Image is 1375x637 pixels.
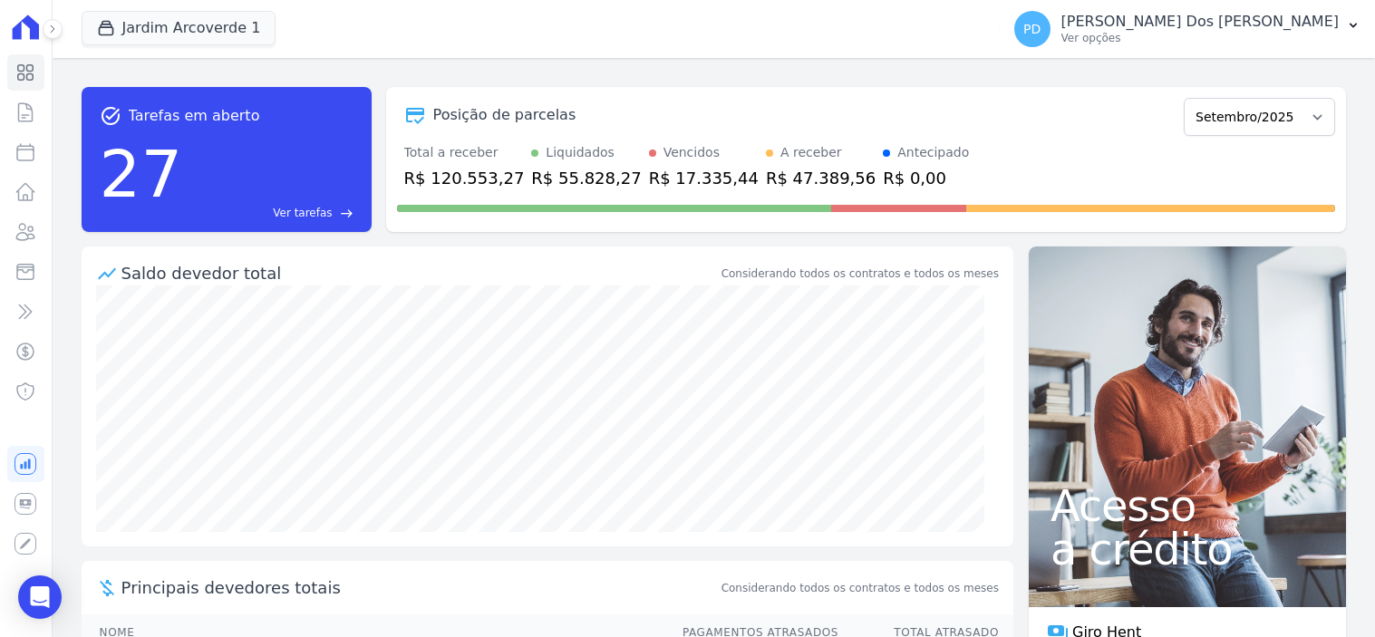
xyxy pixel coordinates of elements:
div: R$ 47.389,56 [766,166,876,190]
div: Posição de parcelas [433,104,576,126]
button: PD [PERSON_NAME] Dos [PERSON_NAME] Ver opções [1000,4,1375,54]
div: Saldo devedor total [121,261,718,285]
p: Ver opções [1061,31,1339,45]
div: Considerando todos os contratos e todos os meses [721,265,999,282]
div: A receber [780,143,842,162]
a: Ver tarefas east [189,205,353,221]
span: a crédito [1051,527,1324,571]
div: 27 [100,127,183,221]
div: R$ 0,00 [883,166,969,190]
span: Ver tarefas [273,205,332,221]
span: PD [1023,23,1041,35]
span: east [340,207,353,220]
button: Jardim Arcoverde 1 [82,11,276,45]
div: Open Intercom Messenger [18,575,62,619]
div: R$ 55.828,27 [531,166,641,190]
div: Vencidos [663,143,720,162]
div: Liquidados [546,143,615,162]
div: Total a receber [404,143,525,162]
span: task_alt [100,105,121,127]
p: [PERSON_NAME] Dos [PERSON_NAME] [1061,13,1339,31]
div: Antecipado [897,143,969,162]
span: Principais devedores totais [121,575,718,600]
div: R$ 17.335,44 [649,166,759,190]
span: Acesso [1051,484,1324,527]
div: R$ 120.553,27 [404,166,525,190]
span: Tarefas em aberto [129,105,260,127]
span: Considerando todos os contratos e todos os meses [721,580,999,596]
